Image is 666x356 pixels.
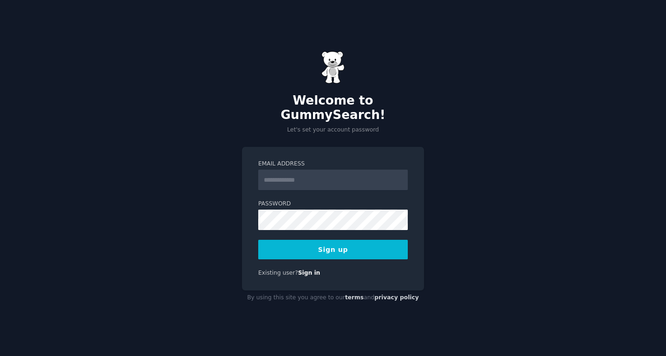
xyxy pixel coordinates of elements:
h2: Welcome to GummySearch! [242,93,424,123]
a: privacy policy [374,294,419,301]
img: Gummy Bear [321,51,345,84]
label: Email Address [258,160,408,168]
button: Sign up [258,240,408,259]
p: Let's set your account password [242,126,424,134]
label: Password [258,200,408,208]
a: Sign in [298,270,320,276]
span: Existing user? [258,270,298,276]
a: terms [345,294,364,301]
div: By using this site you agree to our and [242,290,424,305]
